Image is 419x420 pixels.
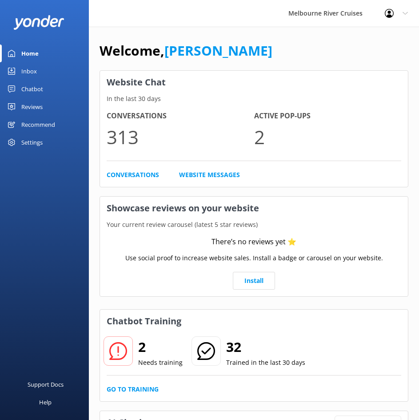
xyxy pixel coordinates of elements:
p: 313 [107,122,254,152]
h2: 2 [138,336,183,358]
h4: Conversations [107,110,254,122]
div: Help [39,393,52,411]
div: Recommend [21,116,55,133]
p: 2 [254,122,402,152]
div: There’s no reviews yet ⭐ [211,236,296,248]
p: Your current review carousel (latest 5 star reviews) [100,220,408,230]
a: Install [233,272,275,290]
p: In the last 30 days [100,94,408,104]
a: Go to Training [107,384,159,394]
div: Chatbot [21,80,43,98]
h3: Showcase reviews on your website [100,197,408,220]
p: Use social proof to increase website sales. Install a badge or carousel on your website. [125,253,383,263]
div: Support Docs [28,376,64,393]
h3: Website Chat [100,71,408,94]
h2: 32 [226,336,305,358]
div: Settings [21,133,43,151]
div: Home [21,44,39,62]
div: Inbox [21,62,37,80]
p: Needs training [138,358,183,367]
h3: Chatbot Training [100,310,188,333]
h4: Active Pop-ups [254,110,402,122]
img: yonder-white-logo.png [13,15,64,30]
div: Reviews [21,98,43,116]
a: Website Messages [179,170,240,180]
a: Conversations [107,170,159,180]
a: [PERSON_NAME] [164,41,272,60]
p: Trained in the last 30 days [226,358,305,367]
h1: Welcome, [100,40,272,61]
